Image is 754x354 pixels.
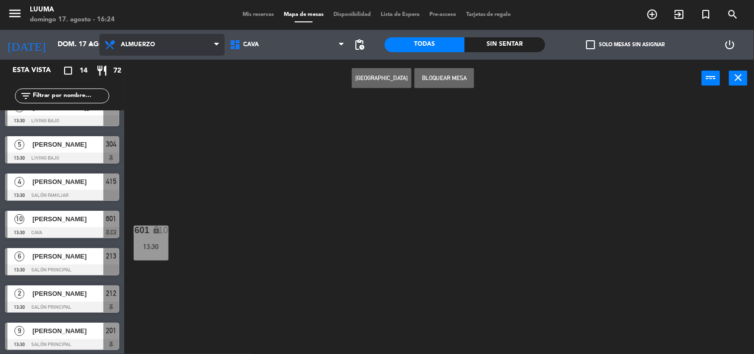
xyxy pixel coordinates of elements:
i: menu [7,6,22,21]
div: Luuma [30,5,115,15]
span: 415 [106,176,117,187]
span: Lista de Espera [376,12,424,17]
div: domingo 17. agosto - 16:24 [30,15,115,25]
span: Mis reservas [238,12,279,17]
span: [PERSON_NAME] [32,251,103,262]
span: [PERSON_NAME] [32,288,103,299]
span: Disponibilidad [329,12,376,17]
span: 72 [113,65,121,77]
span: [PERSON_NAME] [32,214,103,224]
span: [PERSON_NAME] [32,326,103,336]
i: filter_list [20,90,32,102]
span: Tarjetas de regalo [461,12,516,17]
i: search [727,8,739,20]
button: [GEOGRAPHIC_DATA] [352,68,412,88]
span: 4 [14,177,24,187]
span: 212 [106,287,117,299]
div: Sin sentar [465,37,545,52]
span: Mapa de mesas [279,12,329,17]
span: [PERSON_NAME] [32,177,103,187]
span: 10 [14,214,24,224]
button: power_input [702,71,720,86]
span: check_box_outline_blank [586,40,595,49]
i: power_input [705,72,717,84]
span: 14 [80,65,87,77]
i: close [733,72,745,84]
div: Todas [385,37,465,52]
span: 5 [14,140,24,150]
button: menu [7,6,22,24]
button: Bloquear Mesa [415,68,474,88]
input: Filtrar por nombre... [32,90,109,101]
div: Esta vista [5,65,72,77]
span: [PERSON_NAME] [32,139,103,150]
span: 3 [14,102,24,112]
i: lock [152,226,161,234]
span: 6 [14,252,24,262]
span: 304 [106,138,117,150]
span: 2 [14,289,24,299]
div: 13:30 [134,243,168,250]
span: Cava [244,41,259,48]
i: exit_to_app [673,8,685,20]
label: Solo mesas sin asignar [586,40,665,49]
i: turned_in_not [700,8,712,20]
span: 213 [106,250,117,262]
i: add_circle_outline [647,8,659,20]
span: Almuerzo [121,41,155,48]
button: close [729,71,748,86]
span: pending_actions [354,39,366,51]
i: power_settings_new [724,39,736,51]
span: 601 [106,213,117,225]
i: restaurant [96,65,108,77]
span: Pre-acceso [424,12,461,17]
i: crop_square [62,65,74,77]
span: 9 [14,326,24,336]
i: arrow_drop_down [85,39,97,51]
span: 201 [106,325,117,337]
div: 10 [158,226,168,235]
